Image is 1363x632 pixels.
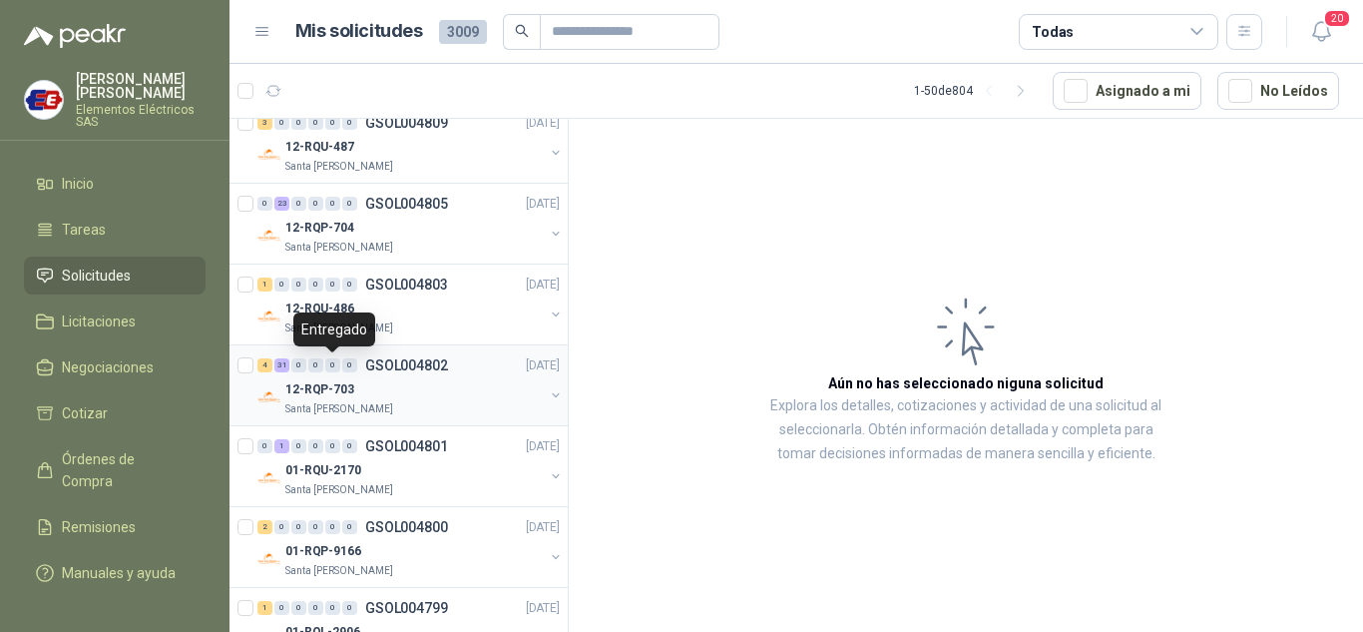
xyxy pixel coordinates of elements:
[325,278,340,292] div: 0
[914,75,1037,107] div: 1 - 50 de 804
[1032,21,1074,43] div: Todas
[24,554,206,592] a: Manuales y ayuda
[257,520,272,534] div: 2
[257,111,564,175] a: 3 0 0 0 0 0 GSOL004809[DATE] Company Logo12-RQU-487Santa [PERSON_NAME]
[62,402,108,424] span: Cotizar
[62,219,106,241] span: Tareas
[257,385,281,409] img: Company Logo
[365,278,448,292] p: GSOL004803
[257,358,272,372] div: 4
[274,197,289,211] div: 23
[295,17,423,46] h1: Mis solicitudes
[291,439,306,453] div: 0
[308,439,323,453] div: 0
[62,562,176,584] span: Manuales y ayuda
[257,439,272,453] div: 0
[76,104,206,128] p: Elementos Eléctricos SAS
[365,116,448,130] p: GSOL004809
[257,224,281,248] img: Company Logo
[62,448,187,492] span: Órdenes de Compra
[62,516,136,538] span: Remisiones
[285,240,393,256] p: Santa [PERSON_NAME]
[274,358,289,372] div: 31
[25,81,63,119] img: Company Logo
[526,437,560,456] p: [DATE]
[365,601,448,615] p: GSOL004799
[325,197,340,211] div: 0
[274,520,289,534] div: 0
[526,195,560,214] p: [DATE]
[285,219,354,238] p: 12-RQP-704
[257,273,564,336] a: 1 0 0 0 0 0 GSOL004803[DATE] Company Logo12-RQU-486Santa [PERSON_NAME]
[24,257,206,295] a: Solicitudes
[257,197,272,211] div: 0
[526,276,560,295] p: [DATE]
[325,439,340,453] div: 0
[257,515,564,579] a: 2 0 0 0 0 0 GSOL004800[DATE] Company Logo01-RQP-9166Santa [PERSON_NAME]
[24,348,206,386] a: Negociaciones
[828,372,1104,394] h3: Aún no has seleccionado niguna solicitud
[291,116,306,130] div: 0
[526,518,560,537] p: [DATE]
[257,143,281,167] img: Company Logo
[1053,72,1201,110] button: Asignado a mi
[62,356,154,378] span: Negociaciones
[24,24,126,48] img: Logo peakr
[308,601,323,615] div: 0
[526,599,560,618] p: [DATE]
[291,358,306,372] div: 0
[274,116,289,130] div: 0
[285,482,393,498] p: Santa [PERSON_NAME]
[342,439,357,453] div: 0
[308,358,323,372] div: 0
[285,320,393,336] p: Santa [PERSON_NAME]
[1303,14,1339,50] button: 20
[308,116,323,130] div: 0
[308,197,323,211] div: 0
[308,520,323,534] div: 0
[285,401,393,417] p: Santa [PERSON_NAME]
[62,265,131,287] span: Solicitudes
[342,278,357,292] div: 0
[257,278,272,292] div: 1
[257,601,272,615] div: 1
[291,520,306,534] div: 0
[24,508,206,546] a: Remisiones
[526,114,560,133] p: [DATE]
[293,313,375,346] div: Entregado
[257,192,564,256] a: 0 23 0 0 0 0 GSOL004805[DATE] Company Logo12-RQP-704Santa [PERSON_NAME]
[24,394,206,432] a: Cotizar
[365,520,448,534] p: GSOL004800
[342,116,357,130] div: 0
[342,601,357,615] div: 0
[365,439,448,453] p: GSOL004801
[62,311,136,332] span: Licitaciones
[24,211,206,249] a: Tareas
[439,20,487,44] span: 3009
[257,466,281,490] img: Company Logo
[325,358,340,372] div: 0
[1217,72,1339,110] button: No Leídos
[274,439,289,453] div: 1
[76,72,206,100] p: [PERSON_NAME] [PERSON_NAME]
[325,601,340,615] div: 0
[62,173,94,195] span: Inicio
[325,116,340,130] div: 0
[285,300,354,318] p: 12-RQU-486
[365,358,448,372] p: GSOL004802
[365,197,448,211] p: GSOL004805
[291,601,306,615] div: 0
[257,116,272,130] div: 3
[24,165,206,203] a: Inicio
[257,305,281,328] img: Company Logo
[274,278,289,292] div: 0
[291,197,306,211] div: 0
[526,356,560,375] p: [DATE]
[342,358,357,372] div: 0
[285,461,361,480] p: 01-RQU-2170
[24,440,206,500] a: Órdenes de Compra
[257,353,564,417] a: 4 31 0 0 0 0 GSOL004802[DATE] Company Logo12-RQP-703Santa [PERSON_NAME]
[257,547,281,571] img: Company Logo
[342,197,357,211] div: 0
[285,159,393,175] p: Santa [PERSON_NAME]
